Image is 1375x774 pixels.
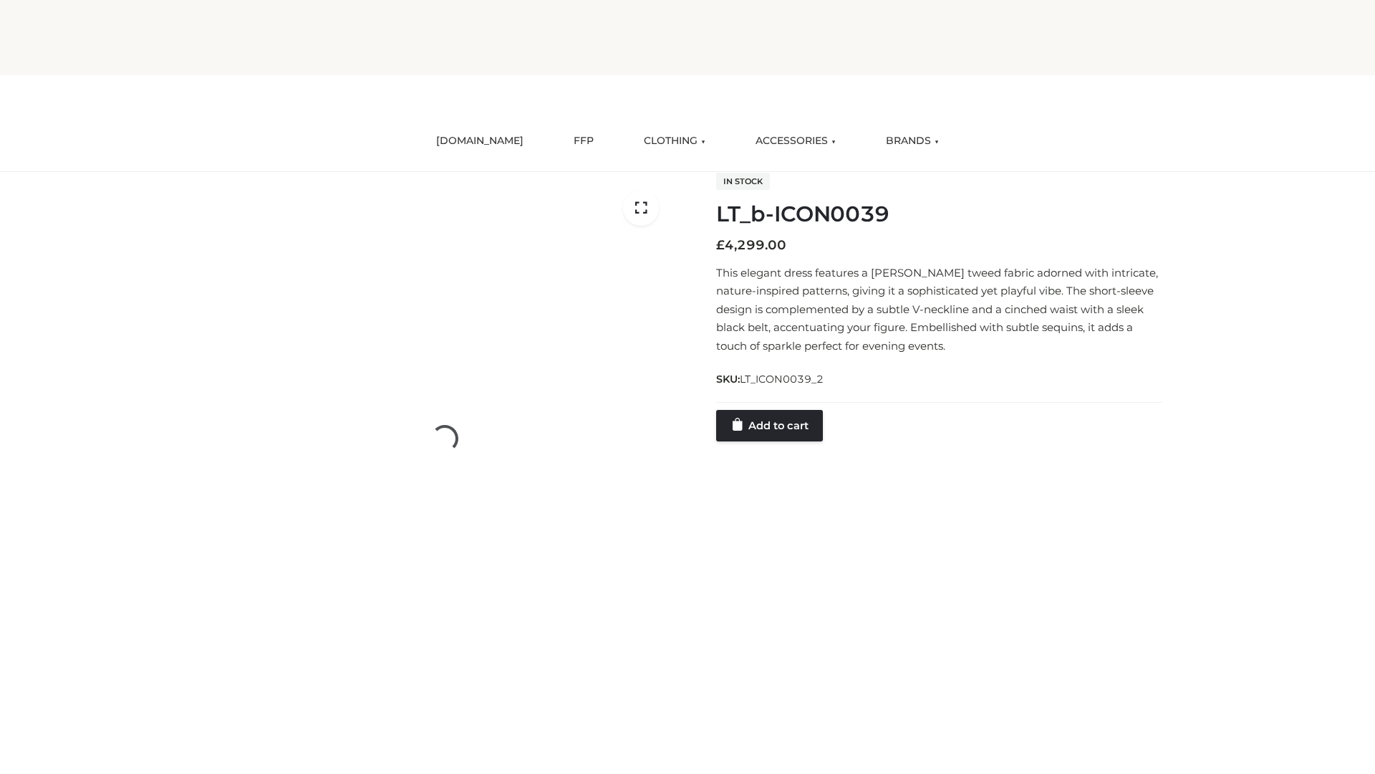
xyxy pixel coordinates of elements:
[716,173,770,190] span: In stock
[716,371,825,388] span: SKU:
[716,237,786,253] bdi: 4,299.00
[716,201,1162,227] h1: LT_b-ICON0039
[716,237,725,253] span: £
[716,410,823,441] a: Add to cart
[563,125,604,157] a: FFP
[875,125,950,157] a: BRANDS
[425,125,534,157] a: [DOMAIN_NAME]
[745,125,846,157] a: ACCESSORIES
[716,264,1162,355] p: This elegant dress features a [PERSON_NAME] tweed fabric adorned with intricate, nature-inspired ...
[633,125,716,157] a: CLOTHING
[740,373,824,386] span: LT_ICON0039_2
